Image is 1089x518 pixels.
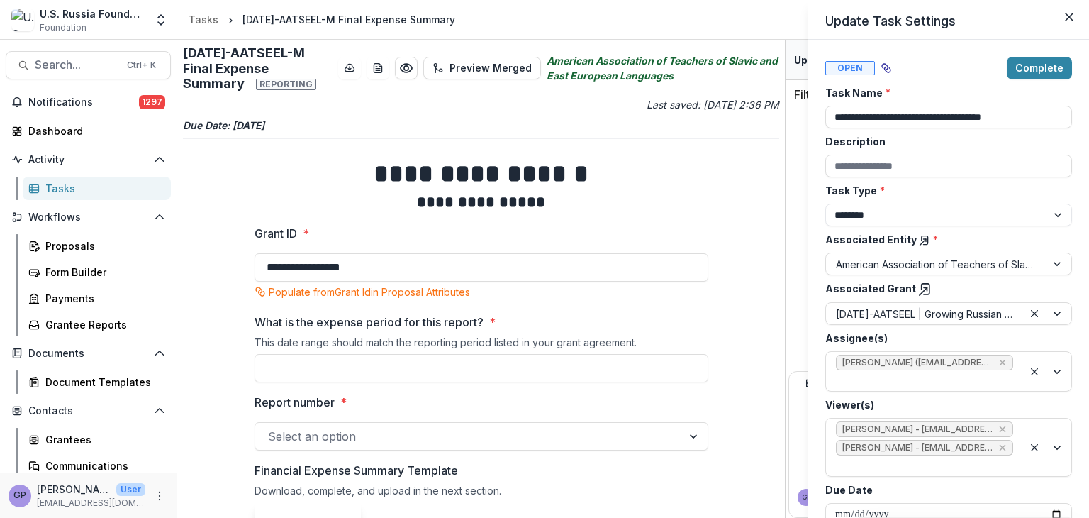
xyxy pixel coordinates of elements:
[875,57,898,79] button: View dependent tasks
[997,422,1008,436] div: Remove Gennady Podolny - gpodolny@usrf.us
[825,397,1063,412] label: Viewer(s)
[842,424,993,434] span: [PERSON_NAME] - [EMAIL_ADDRESS][DOMAIN_NAME]
[1026,439,1043,456] div: Clear selected options
[1026,363,1043,380] div: Clear selected options
[825,331,1063,346] label: Assignee(s)
[997,441,1008,455] div: Remove Maria Lvova - mlvova@usrf.us
[825,281,1063,297] label: Associated Grant
[1058,6,1080,28] button: Close
[825,85,1063,100] label: Task Name
[997,356,1008,370] div: Remove Jillian Costello (aatseel@colorado.edu)
[842,443,993,453] span: [PERSON_NAME] - [EMAIL_ADDRESS][DOMAIN_NAME]
[1007,57,1072,79] button: Complete
[1026,305,1043,322] div: Clear selected options
[825,61,875,75] span: Open
[825,134,1063,149] label: Description
[825,483,1063,497] label: Due Date
[842,358,993,368] span: [PERSON_NAME] ([EMAIL_ADDRESS][US_STATE][DOMAIN_NAME])
[825,232,1063,247] label: Associated Entity
[825,183,1063,198] label: Task Type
